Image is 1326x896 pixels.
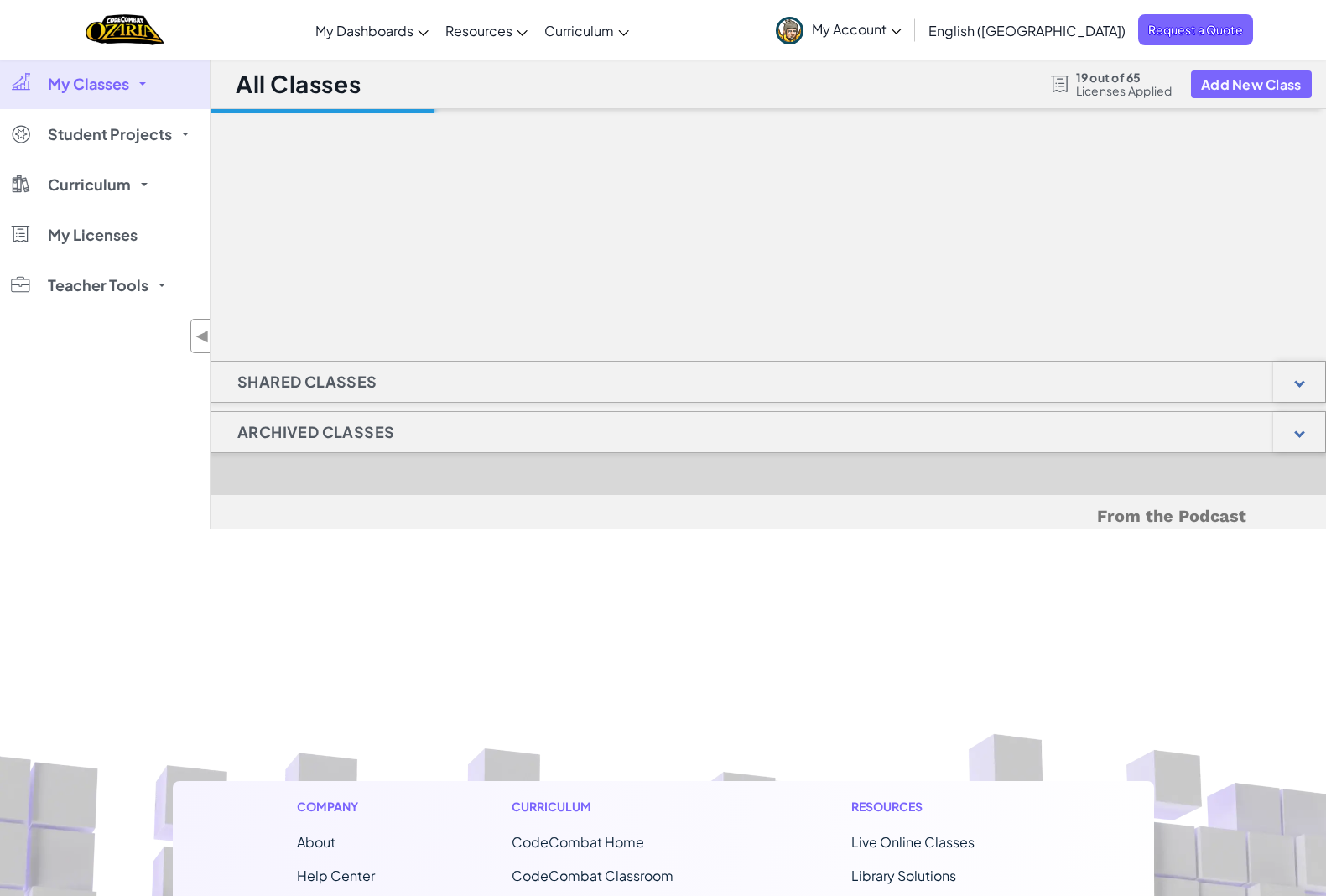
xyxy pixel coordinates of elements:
span: My Classes [48,76,129,91]
a: Resources [437,8,536,53]
span: Licenses Applied [1076,84,1173,97]
h5: From the Podcast [290,503,1246,529]
span: 19 out of 65 [1076,70,1173,84]
a: Ozaria by CodeCombat logo [86,13,164,47]
img: Home [86,13,164,47]
span: Teacher Tools [48,278,148,293]
h1: Curriculum [512,798,715,815]
h1: Resources [851,798,1030,815]
a: Library Solutions [851,867,956,884]
span: Curriculum [544,22,614,39]
a: CodeCombat Classroom [512,867,673,884]
a: My Account [767,3,910,56]
a: English ([GEOGRAPHIC_DATA]) [920,8,1134,53]
span: Curriculum [48,177,131,192]
a: My Dashboards [307,8,437,53]
a: About [297,833,335,851]
span: CodeCombat Home [512,833,644,851]
h1: Archived Classes [211,411,420,453]
h1: Company [297,798,375,815]
span: My Licenses [48,227,138,242]
span: Resources [445,22,512,39]
span: My Account [812,20,902,38]
h1: Shared Classes [211,361,403,403]
a: Help Center [297,867,375,884]
h1: All Classes [236,68,361,100]
a: Request a Quote [1138,14,1253,45]
a: Live Online Classes [851,833,975,851]
span: Student Projects [48,127,172,142]
span: ◀ [195,324,210,348]
button: Add New Class [1191,70,1312,98]
a: Curriculum [536,8,637,53]
span: My Dashboards [315,22,413,39]
img: avatar [776,17,803,44]
span: English ([GEOGRAPHIC_DATA]) [928,22,1126,39]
